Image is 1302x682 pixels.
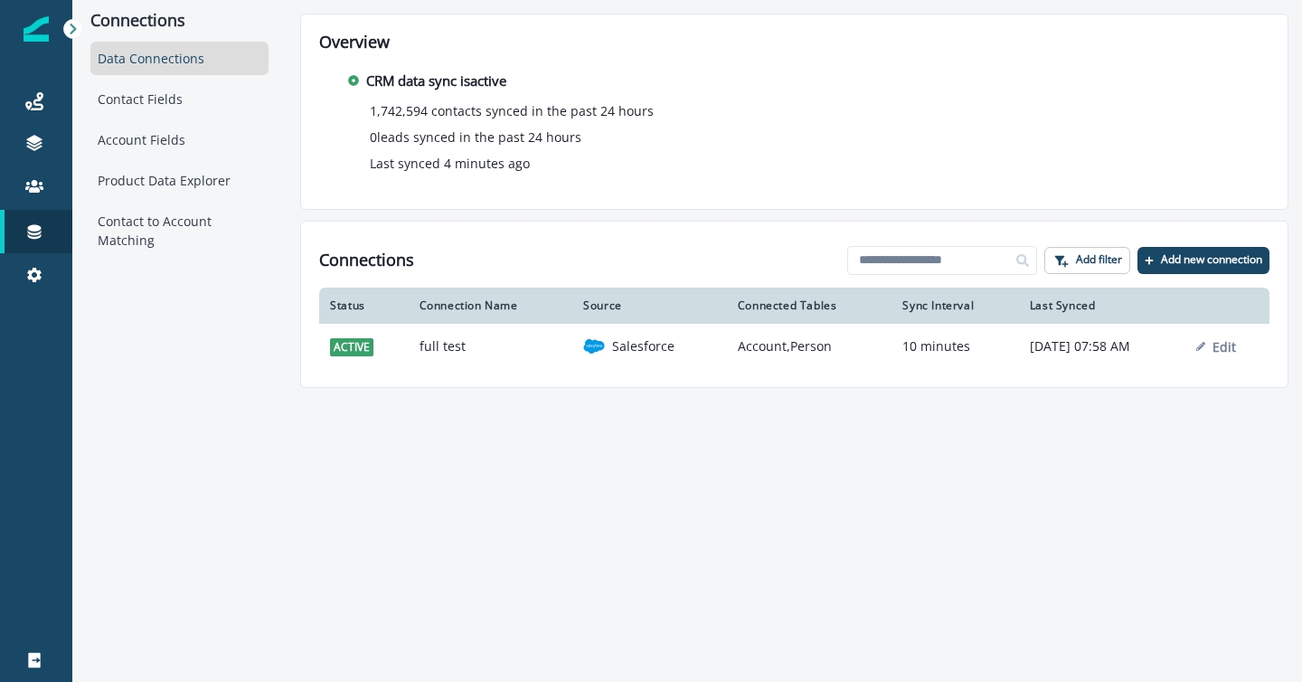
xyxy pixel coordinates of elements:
span: active [330,338,373,356]
div: Connection Name [420,298,562,313]
div: Contact Fields [90,82,269,116]
p: Add filter [1076,253,1122,266]
div: Contact to Account Matching [90,204,269,257]
h2: Overview [319,33,1269,52]
h1: Connections [319,251,414,270]
div: Connected Tables [738,298,881,313]
a: activefull testsalesforceSalesforceAccount,Person10 minutes[DATE] 07:58 AMEdit [319,324,1269,369]
div: Sync Interval [902,298,1007,313]
p: Connections [90,11,269,31]
div: Data Connections [90,42,269,75]
td: 10 minutes [892,324,1018,369]
p: Edit [1212,338,1236,355]
p: [DATE] 07:58 AM [1030,337,1175,355]
div: Status [330,298,397,313]
div: Source [583,298,716,313]
p: 1,742,594 contacts synced in the past 24 hours [370,101,654,120]
button: Edit [1196,338,1236,355]
td: full test [409,324,573,369]
p: Last synced 4 minutes ago [370,154,530,173]
p: Salesforce [612,337,675,355]
p: 0 leads synced in the past 24 hours [370,128,581,147]
p: CRM data sync is active [366,71,506,91]
img: salesforce [583,336,605,357]
div: Product Data Explorer [90,164,269,197]
p: Add new connection [1161,253,1262,266]
button: Add new connection [1137,247,1269,274]
td: Account,Person [727,324,892,369]
button: Add filter [1044,247,1130,274]
div: Account Fields [90,123,269,156]
img: Inflection [24,16,49,42]
div: Last Synced [1030,298,1175,313]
